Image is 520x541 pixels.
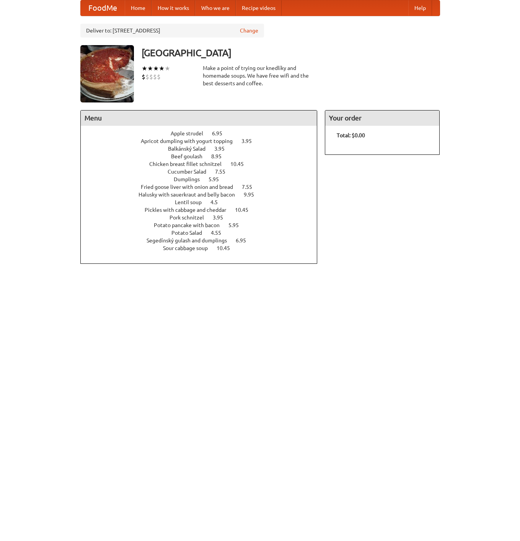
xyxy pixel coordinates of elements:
[171,230,235,236] a: Potato Salad 4.55
[147,64,153,73] li: ★
[80,24,264,37] div: Deliver to: [STREET_ADDRESS]
[152,0,195,16] a: How it works
[147,237,260,244] a: Segedínský gulash and dumplings 6.95
[141,184,266,190] a: Fried goose liver with onion and bread 7.55
[139,192,268,198] a: Halusky with sauerkraut and belly bacon 9.95
[145,207,262,213] a: Pickles with cabbage and cheddar 10.45
[171,130,211,136] span: Apple strudel
[174,176,233,182] a: Dumplings 5.95
[213,214,231,221] span: 3.95
[81,110,317,126] h4: Menu
[171,230,210,236] span: Potato Salad
[175,199,209,205] span: Lentil soup
[149,161,229,167] span: Chicken breast fillet schnitzel
[163,245,244,251] a: Sour cabbage soup 10.45
[211,153,229,159] span: 8.95
[171,153,236,159] a: Beef goulash 8.95
[211,230,229,236] span: 4.55
[212,130,230,136] span: 6.95
[209,176,227,182] span: 5.95
[142,73,145,81] li: $
[147,237,235,244] span: Segedínský gulash and dumplings
[149,161,258,167] a: Chicken breast fillet schnitzel 10.45
[236,0,282,16] a: Recipe videos
[153,64,159,73] li: ★
[171,130,236,136] a: Apple strudel 6.95
[170,214,237,221] a: Pork schnitzel 3.95
[228,222,246,228] span: 5.95
[154,222,253,228] a: Potato pancake with bacon 5.95
[145,73,149,81] li: $
[145,207,234,213] span: Pickles with cabbage and cheddar
[236,237,254,244] span: 6.95
[168,146,239,152] a: Balkánský Salad 3.95
[81,0,125,16] a: FoodMe
[170,214,212,221] span: Pork schnitzel
[217,245,238,251] span: 10.45
[241,138,259,144] span: 3.95
[80,45,134,102] img: angular.jpg
[159,64,165,73] li: ★
[141,184,241,190] span: Fried goose liver with onion and bread
[215,169,233,175] span: 7.55
[337,132,365,138] b: Total: $0.00
[242,184,260,190] span: 7.55
[210,199,225,205] span: 4.5
[235,207,256,213] span: 10.45
[203,64,318,87] div: Make a point of trying our knedlíky and homemade soups. We have free wifi and the best desserts a...
[141,138,266,144] a: Apricot dumpling with yogurt topping 3.95
[168,169,214,175] span: Cucumber Salad
[168,169,240,175] a: Cucumber Salad 7.55
[168,146,213,152] span: Balkánský Salad
[139,192,243,198] span: Halusky with sauerkraut and belly bacon
[230,161,251,167] span: 10.45
[157,73,161,81] li: $
[142,64,147,73] li: ★
[141,138,240,144] span: Apricot dumpling with yogurt topping
[165,64,170,73] li: ★
[408,0,432,16] a: Help
[175,199,232,205] a: Lentil soup 4.5
[325,110,439,126] h4: Your order
[149,73,153,81] li: $
[154,222,227,228] span: Potato pancake with bacon
[171,153,210,159] span: Beef goulash
[244,192,262,198] span: 9.95
[195,0,236,16] a: Who we are
[153,73,157,81] li: $
[240,27,258,34] a: Change
[214,146,232,152] span: 3.95
[125,0,152,16] a: Home
[174,176,207,182] span: Dumplings
[142,45,440,60] h3: [GEOGRAPHIC_DATA]
[163,245,215,251] span: Sour cabbage soup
